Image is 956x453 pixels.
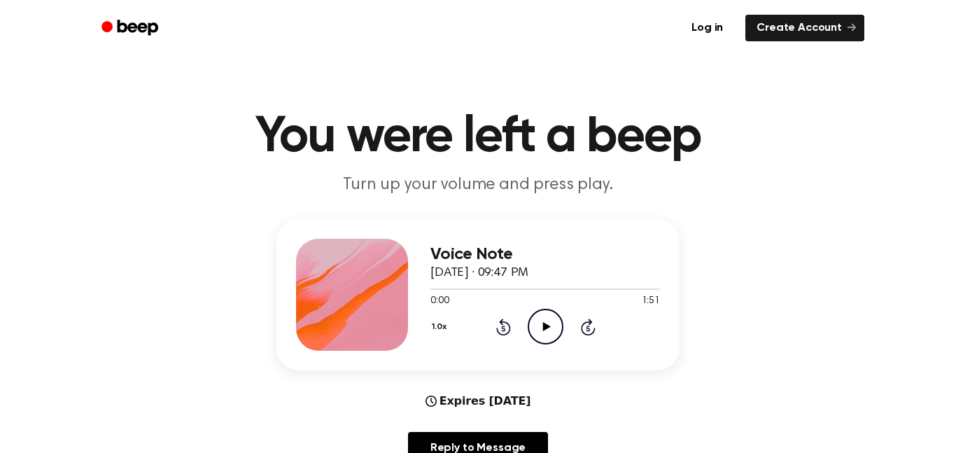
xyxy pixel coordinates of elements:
[430,267,528,279] span: [DATE] · 09:47 PM
[430,245,660,264] h3: Voice Note
[430,294,449,309] span: 0:00
[745,15,864,41] a: Create Account
[92,15,171,42] a: Beep
[642,294,660,309] span: 1:51
[677,12,737,44] a: Log in
[430,315,451,339] button: 1.0x
[426,393,531,410] div: Expires [DATE]
[120,112,836,162] h1: You were left a beep
[209,174,747,197] p: Turn up your volume and press play.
